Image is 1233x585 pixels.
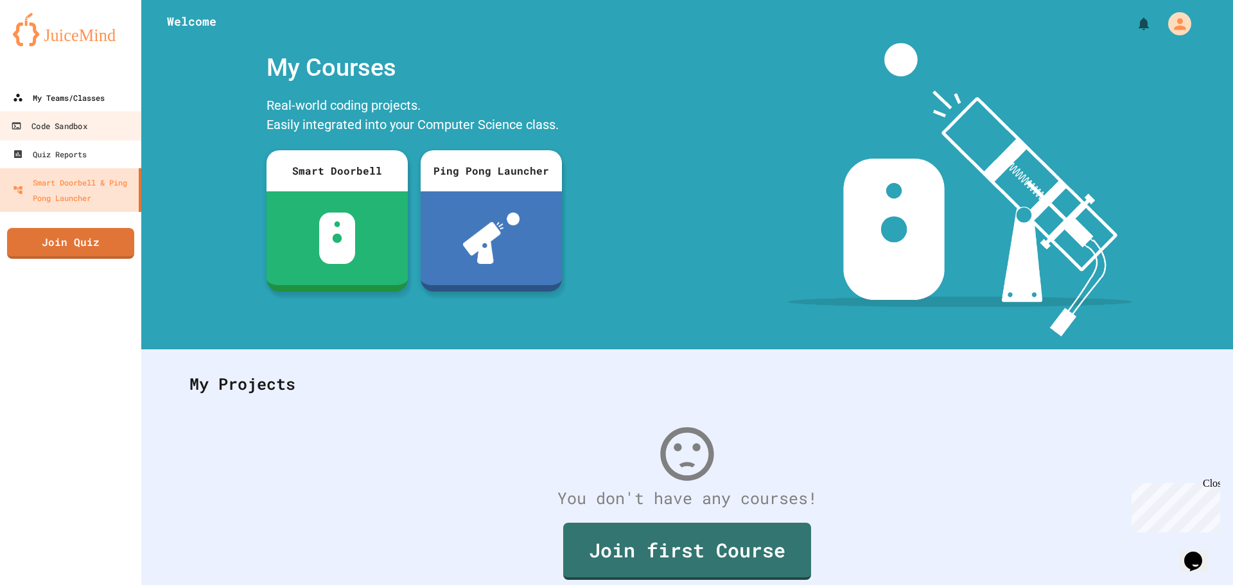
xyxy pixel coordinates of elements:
[421,150,562,191] div: Ping Pong Launcher
[563,523,811,580] a: Join first Course
[13,13,128,46] img: logo-orange.svg
[1179,534,1220,572] iframe: chat widget
[5,5,89,82] div: Chat with us now!Close
[267,150,408,191] div: Smart Doorbell
[788,43,1132,336] img: banner-image-my-projects.png
[463,213,520,264] img: ppl-with-ball.png
[319,213,356,264] img: sdb-white.svg
[1112,13,1155,35] div: My Notifications
[7,228,134,259] a: Join Quiz
[1155,9,1194,39] div: My Account
[177,486,1198,511] div: You don't have any courses!
[13,175,134,205] div: Smart Doorbell & Ping Pong Launcher
[11,118,87,134] div: Code Sandbox
[13,90,105,105] div: My Teams/Classes
[260,43,568,92] div: My Courses
[1126,478,1220,532] iframe: chat widget
[177,359,1198,409] div: My Projects
[260,92,568,141] div: Real-world coding projects. Easily integrated into your Computer Science class.
[13,146,87,162] div: Quiz Reports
